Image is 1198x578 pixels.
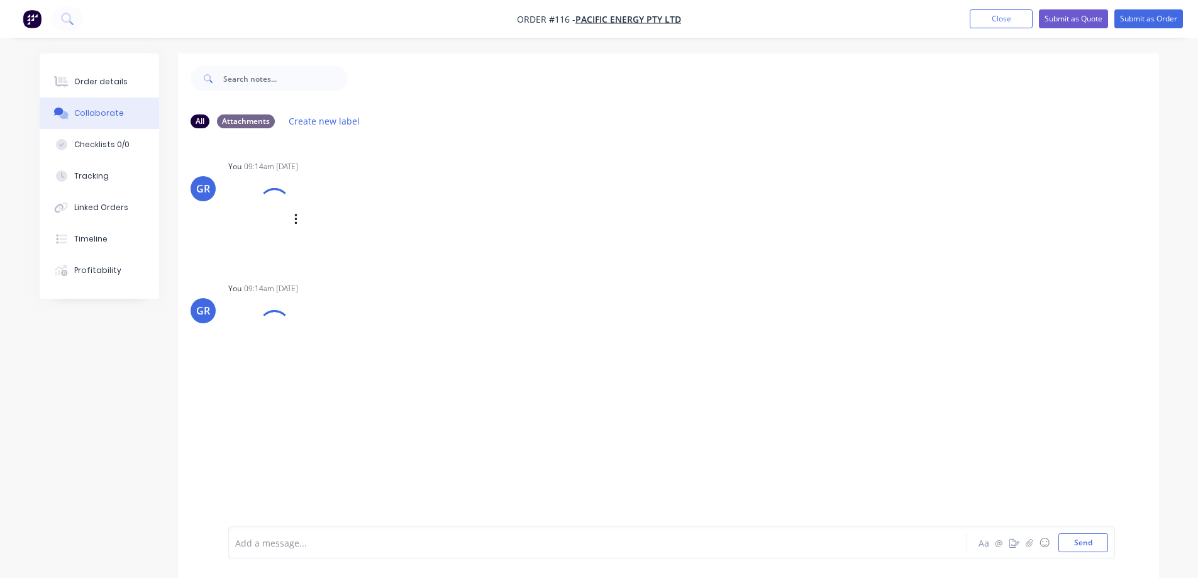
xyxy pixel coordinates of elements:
[74,76,128,87] div: Order details
[40,255,159,286] button: Profitability
[517,13,575,25] span: Order #116 -
[1039,9,1108,28] button: Submit as Quote
[217,114,275,128] div: Attachments
[196,181,210,196] div: GR
[74,139,130,150] div: Checklists 0/0
[191,114,209,128] div: All
[40,66,159,97] button: Order details
[74,202,128,213] div: Linked Orders
[282,113,367,130] button: Create new label
[1037,535,1052,550] button: ☺
[196,303,210,318] div: GR
[40,160,159,192] button: Tracking
[40,223,159,255] button: Timeline
[228,283,241,294] div: You
[244,161,298,172] div: 09:14am [DATE]
[223,66,348,91] input: Search notes...
[228,161,241,172] div: You
[1058,533,1108,552] button: Send
[977,535,992,550] button: Aa
[992,535,1007,550] button: @
[40,129,159,160] button: Checklists 0/0
[74,265,121,276] div: Profitability
[1114,9,1183,28] button: Submit as Order
[244,283,298,294] div: 09:14am [DATE]
[40,192,159,223] button: Linked Orders
[575,13,681,25] a: Pacific Energy Pty Ltd
[23,9,42,28] img: Factory
[970,9,1033,28] button: Close
[40,97,159,129] button: Collaborate
[74,170,109,182] div: Tracking
[74,233,108,245] div: Timeline
[74,108,124,119] div: Collaborate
